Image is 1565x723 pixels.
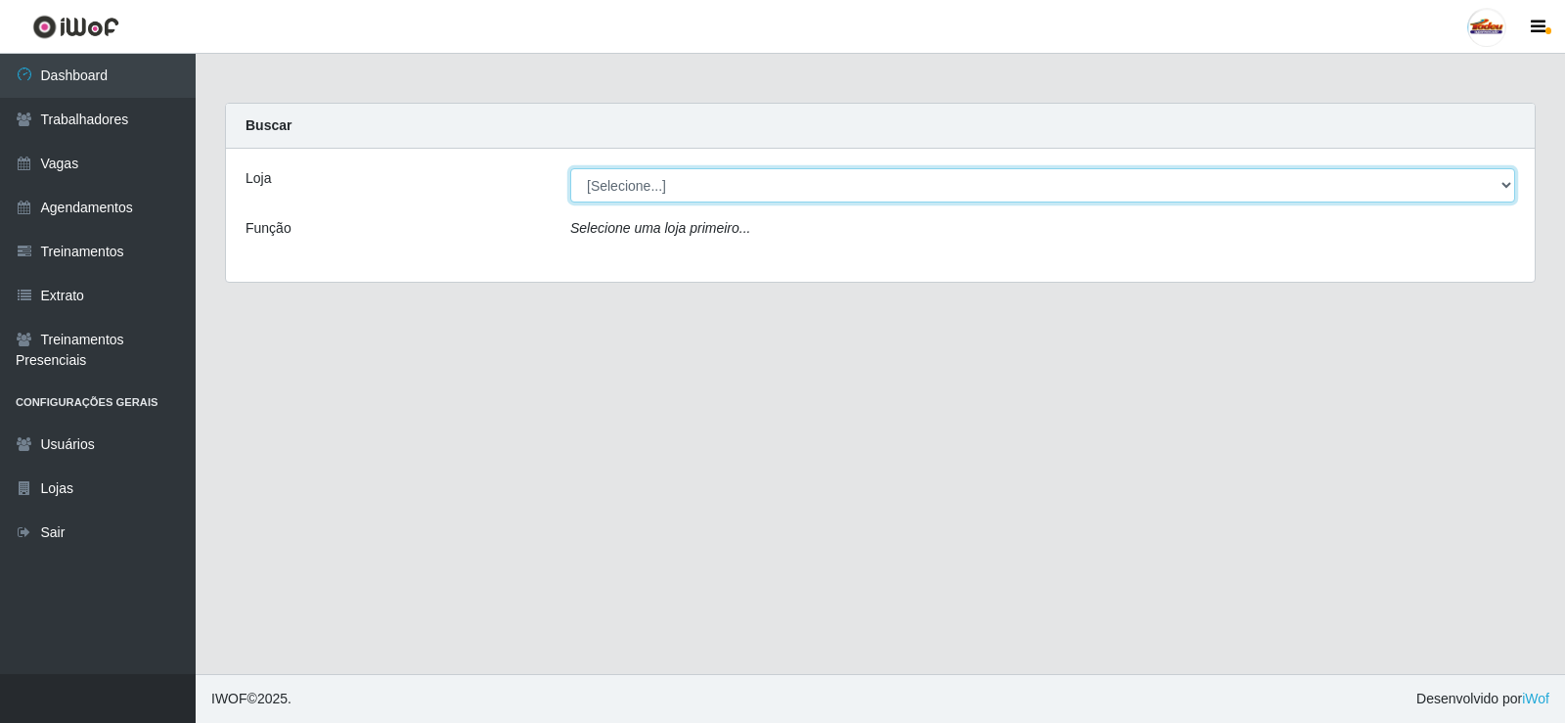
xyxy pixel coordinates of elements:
[211,689,291,709] span: © 2025 .
[211,691,247,706] span: IWOF
[32,15,119,39] img: CoreUI Logo
[246,117,291,133] strong: Buscar
[1416,689,1549,709] span: Desenvolvido por
[570,220,750,236] i: Selecione uma loja primeiro...
[246,168,271,189] label: Loja
[246,218,291,239] label: Função
[1522,691,1549,706] a: iWof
